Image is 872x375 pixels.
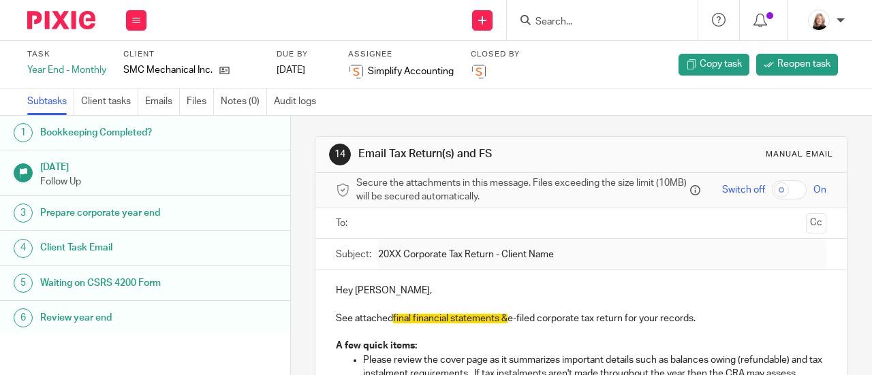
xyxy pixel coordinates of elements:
[722,183,765,197] span: Switch off
[14,123,33,142] div: 1
[40,273,198,293] h1: Waiting on CSRS 4200 Form
[336,341,417,350] strong: A few quick items:
[27,88,74,115] a: Subtasks
[766,149,833,160] div: Manual email
[14,239,33,258] div: 4
[187,88,214,115] a: Files
[336,216,351,230] label: To:
[336,248,371,261] label: Subject:
[40,123,198,143] h1: Bookkeeping Completed?
[534,16,657,29] input: Search
[806,213,826,233] button: Cc
[40,175,277,189] p: Follow Up
[813,183,826,197] span: On
[277,63,331,77] div: [DATE]
[358,147,610,161] h1: Email Tax Return(s) and FS
[329,144,351,165] div: 14
[356,176,687,204] span: Secure the attachments in this message. Files exceeding the size limit (10MB) will be secured aut...
[81,88,138,115] a: Client tasks
[40,157,277,174] h1: [DATE]
[40,308,198,328] h1: Review year end
[777,57,830,71] span: Reopen task
[27,49,106,60] label: Task
[123,63,213,77] p: SMC Mechanical Inc.
[219,65,230,76] i: Open client page
[348,49,454,60] label: Assignee
[221,88,267,115] a: Notes (0)
[40,238,198,258] h1: Client Task Email
[14,203,33,223] div: 3
[14,274,33,293] div: 5
[690,185,700,195] i: Files are stored in Pixie and a secure link is sent to the message recipient.
[471,63,487,80] img: Simplify Accounting
[14,308,33,327] div: 6
[274,88,323,115] a: Audit logs
[277,49,331,60] label: Due by
[756,54,838,76] a: Reopen task
[336,284,826,297] p: Hey [PERSON_NAME],
[368,65,454,78] span: Simplify Accounting
[808,10,830,31] img: Screenshot%202023-11-02%20134555.png
[27,63,106,77] div: Year End - Monthly
[700,57,742,71] span: Copy task
[393,314,508,323] span: final financial statements &
[348,63,364,80] img: Simplify Accounting
[679,54,749,76] a: Copy task
[336,312,826,325] p: See attached e-filed corporate tax return for your records.
[27,11,95,29] img: Pixie
[123,49,260,60] label: Client
[471,49,520,60] label: Closed by
[145,88,180,115] a: Emails
[40,203,198,223] h1: Prepare corporate year end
